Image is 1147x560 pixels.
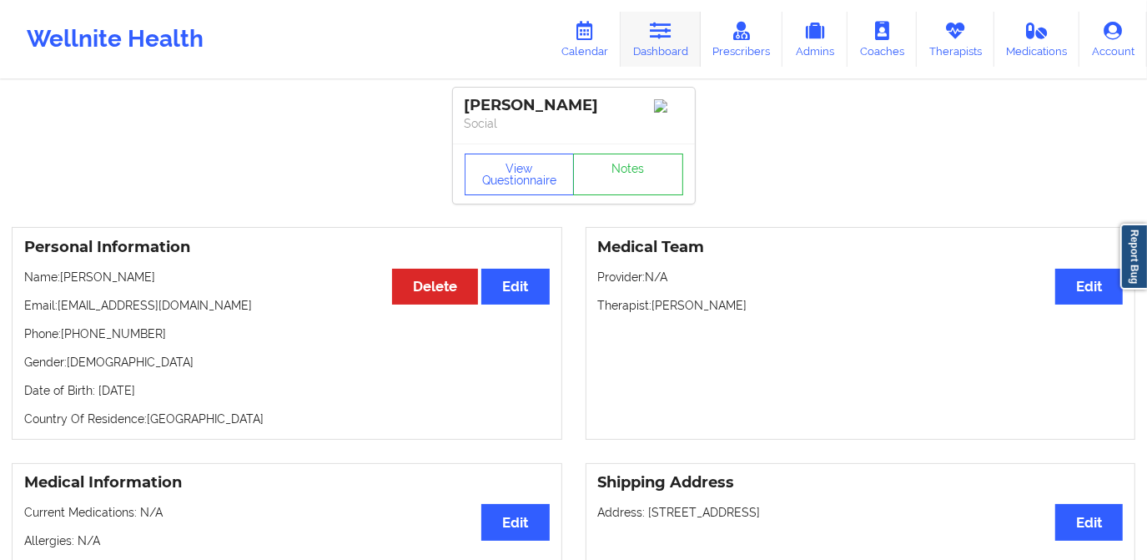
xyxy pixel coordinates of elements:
[24,532,550,549] p: Allergies: N/A
[1055,504,1123,540] button: Edit
[573,154,683,195] a: Notes
[598,504,1124,521] p: Address: [STREET_ADDRESS]
[24,473,550,492] h3: Medical Information
[1079,12,1147,67] a: Account
[701,12,783,67] a: Prescribers
[994,12,1080,67] a: Medications
[598,473,1124,492] h3: Shipping Address
[481,269,549,305] button: Edit
[782,12,848,67] a: Admins
[1120,224,1147,290] a: Report Bug
[24,238,550,257] h3: Personal Information
[481,504,549,540] button: Edit
[24,411,550,427] p: Country Of Residence: [GEOGRAPHIC_DATA]
[848,12,917,67] a: Coaches
[465,154,575,195] button: View Questionnaire
[465,96,683,115] div: [PERSON_NAME]
[654,99,683,113] img: Image%2Fplaceholer-image.png
[1055,269,1123,305] button: Edit
[24,354,550,371] p: Gender: [DEMOGRAPHIC_DATA]
[24,297,550,314] p: Email: [EMAIL_ADDRESS][DOMAIN_NAME]
[24,325,550,342] p: Phone: [PHONE_NUMBER]
[24,382,550,399] p: Date of Birth: [DATE]
[465,115,683,132] p: Social
[598,269,1124,285] p: Provider: N/A
[917,12,994,67] a: Therapists
[549,12,621,67] a: Calendar
[24,504,550,521] p: Current Medications: N/A
[621,12,701,67] a: Dashboard
[24,269,550,285] p: Name: [PERSON_NAME]
[598,238,1124,257] h3: Medical Team
[392,269,478,305] button: Delete
[598,297,1124,314] p: Therapist: [PERSON_NAME]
